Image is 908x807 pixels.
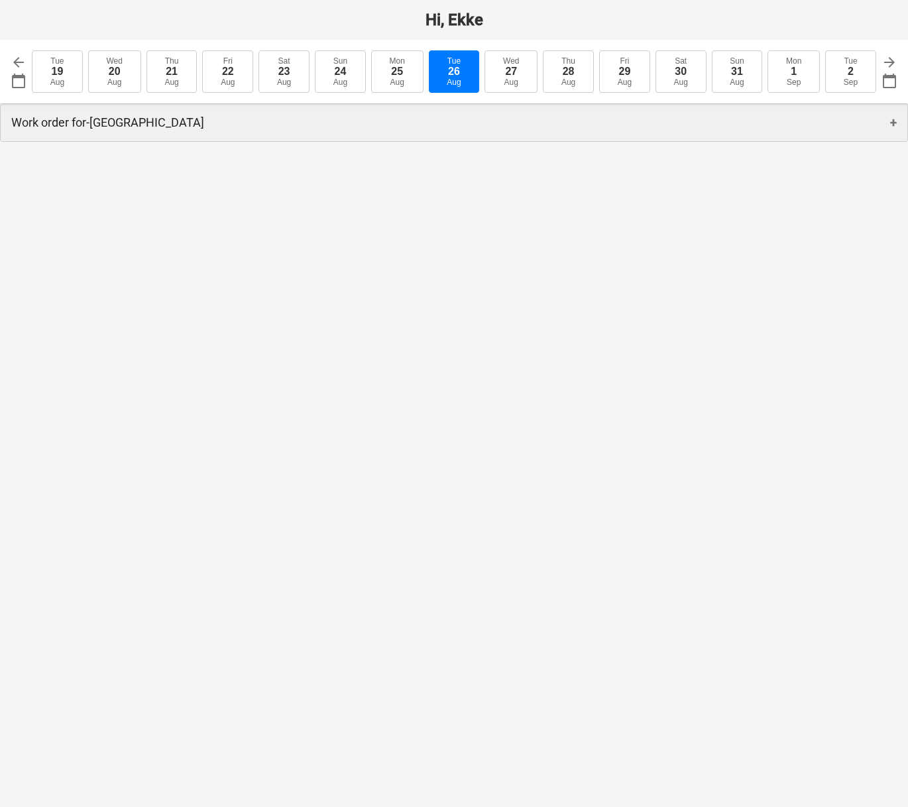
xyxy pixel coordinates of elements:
[712,50,763,93] button: Sun31Aug
[674,78,688,87] div: Aug
[109,66,121,78] div: 20
[164,78,178,87] div: Aug
[278,66,290,78] div: 23
[504,78,518,87] div: Aug
[107,78,121,87] div: Aug
[561,78,575,87] div: Aug
[221,78,235,87] div: Aug
[484,50,538,93] button: Wed27Aug
[333,78,347,87] div: Aug
[503,56,519,66] div: Wed
[675,56,687,66] div: Sat
[881,54,897,70] span: arrow_forward
[335,66,347,78] div: 24
[390,78,404,87] div: Aug
[505,66,517,78] div: 27
[390,56,405,66] div: Mon
[11,115,204,131] p: Work order for - [GEOGRAPHIC_DATA]
[730,56,744,66] div: Sun
[447,56,461,66] div: Tue
[767,50,820,93] button: Mon1Sep
[50,56,64,66] div: Tue
[825,50,876,93] button: Tue2Sep
[848,66,854,78] div: 2
[166,66,178,78] div: 21
[599,50,650,93] button: Fri29Aug
[561,56,575,66] div: Thu
[786,56,801,66] div: Mon
[32,50,83,93] button: Tue19Aug
[11,54,27,70] span: arrow_back
[106,56,122,66] div: Wed
[429,50,480,93] button: Tue26Aug
[222,66,234,78] div: 22
[447,78,461,87] div: Aug
[88,50,141,93] button: Wed20Aug
[618,78,632,87] div: Aug
[165,56,179,66] div: Thu
[844,56,857,66] div: Tue
[391,66,403,78] div: 25
[655,50,707,93] button: Sat30Aug
[563,66,575,78] div: 28
[731,66,743,78] div: 31
[844,78,858,87] div: Sep
[223,56,233,66] div: Fri
[787,78,801,87] div: Sep
[543,50,594,93] button: Thu28Aug
[50,78,64,87] div: Aug
[890,115,897,129] span: +
[371,50,424,93] button: Mon25Aug
[146,50,198,93] button: Thu21Aug
[448,66,460,78] div: 26
[619,66,631,78] div: 29
[51,66,63,78] div: 19
[202,50,253,93] button: Fri22Aug
[730,78,744,87] div: Aug
[315,50,366,93] button: Sun24Aug
[675,66,687,78] div: 30
[258,50,310,93] button: Sat23Aug
[278,56,290,66] div: Sat
[277,78,291,87] div: Aug
[620,56,629,66] div: Fri
[333,56,347,66] div: Sun
[791,66,797,78] div: 1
